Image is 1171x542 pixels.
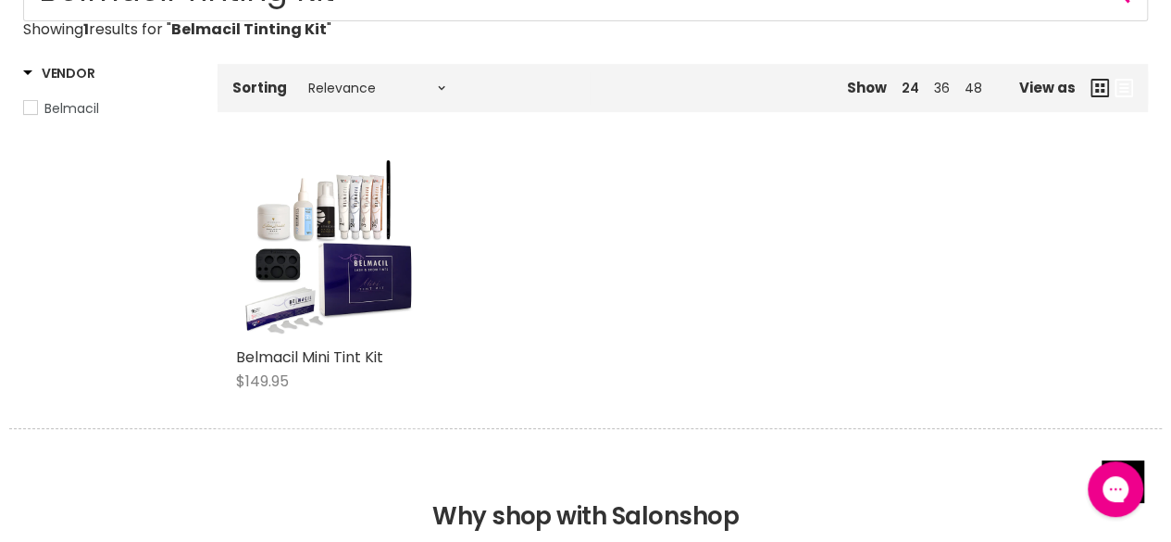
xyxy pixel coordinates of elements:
span: Show [847,78,887,97]
a: 36 [934,79,950,97]
h3: Vendor [23,64,94,82]
label: Sorting [232,80,287,95]
p: Showing results for " " [23,21,1148,38]
span: Belmacil [44,99,99,118]
span: View as [1019,80,1076,95]
a: Belmacil [23,98,194,119]
a: 24 [902,79,919,97]
strong: 1 [83,19,89,40]
strong: Belmacil Tinting Kit [171,19,327,40]
span: $149.95 [236,371,289,392]
iframe: Gorgias live chat messenger [1078,455,1152,523]
a: 48 [965,79,982,97]
img: Belmacil Mini Tint Kit [236,157,417,338]
a: Belmacil Mini Tint Kit [236,347,383,368]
